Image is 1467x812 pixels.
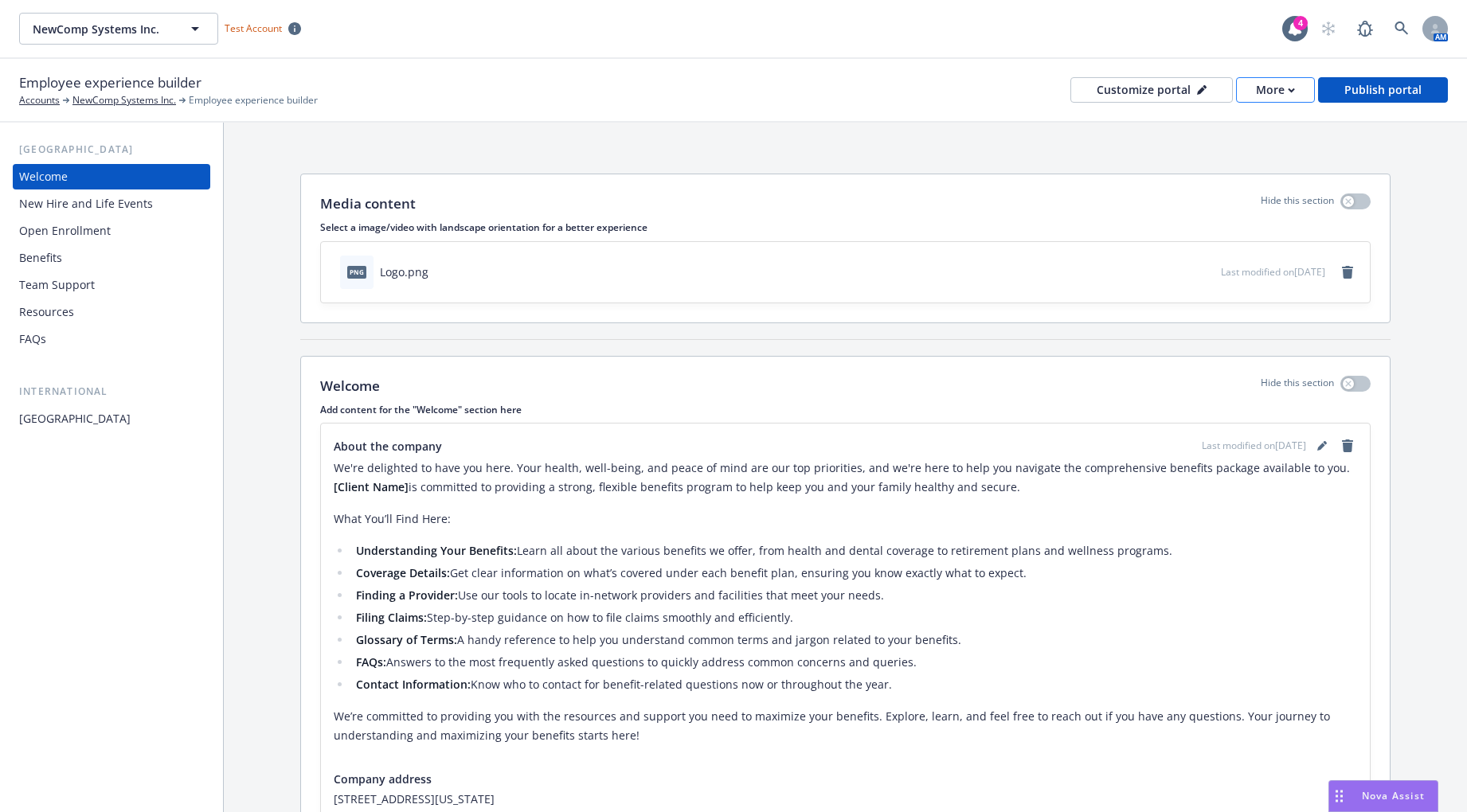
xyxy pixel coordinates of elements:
a: Team Support [13,272,210,298]
strong: Filing Claims: [356,610,427,625]
p: Hide this section [1261,193,1334,214]
span: Company address [334,771,432,787]
span: Last modified on [DATE] [1221,265,1325,279]
div: International [13,384,210,400]
strong: FAQs: [356,654,386,670]
a: editPencil [1312,436,1332,455]
li: Use our tools to locate in-network providers and facilities that meet your needs. [351,586,1357,605]
a: [GEOGRAPHIC_DATA] [13,406,210,431]
p: We're delighted to have you here. Your health, well-being, and peace of mind are our top prioriti... [334,459,1357,497]
a: Welcome [13,164,210,189]
button: Customize portal [1070,77,1233,103]
a: Accounts [19,93,60,107]
span: Last modified on [DATE] [1202,439,1306,453]
strong: Understanding Your Benefits: [356,543,517,558]
div: Benefits [19,245,62,271]
span: [STREET_ADDRESS][US_STATE] [334,791,1357,807]
span: Test Account [218,20,307,37]
span: About the company [334,438,442,455]
li: Step-by-step guidance on how to file claims smoothly and efficiently. [351,608,1357,627]
span: NewComp Systems Inc. [33,21,170,37]
a: FAQs [13,326,210,352]
li: Learn all about the various benefits we offer, from health and dental coverage to retirement plan... [351,541,1357,560]
div: New Hire and Life Events [19,191,153,217]
div: Logo.png [380,264,428,280]
button: NewComp Systems Inc. [19,13,218,45]
span: Nova Assist [1362,789,1425,802]
strong: [Client Name] [334,479,409,494]
strong: Coverage Details: [356,565,450,580]
div: [GEOGRAPHIC_DATA] [13,142,210,158]
p: What You’ll Find Here: [334,509,1357,529]
strong: Contact Information: [356,677,471,692]
div: FAQs [19,326,46,352]
p: Select a image/video with landscape orientation for a better experience [320,221,1371,234]
button: download file [1175,264,1187,280]
p: Media content [320,193,416,214]
strong: Finding a Provider: [356,588,458,603]
span: Employee experience builder [189,93,318,107]
div: Team Support [19,272,95,298]
p: Welcome [320,376,380,396]
div: Open Enrollment [19,218,111,244]
a: remove [1338,436,1357,455]
span: png [347,266,366,278]
span: Employee experience builder [19,72,201,93]
a: remove [1338,263,1357,282]
a: Report a Bug [1349,13,1381,45]
a: Benefits [13,245,210,271]
li: Know who to contact for benefit-related questions now or throughout the year. [351,675,1357,694]
li: Answers to the most frequently asked questions to quickly address common concerns and queries. [351,653,1357,672]
span: Test Account [225,21,282,35]
li: A handy reference to help you understand common terms and jargon related to your benefits. [351,630,1357,650]
button: preview file [1200,264,1215,280]
div: Resources [19,299,74,325]
div: More [1256,78,1295,102]
button: Nova Assist [1328,780,1438,812]
div: [GEOGRAPHIC_DATA] [19,406,131,431]
p: Hide this section [1261,376,1334,396]
p: We’re committed to providing you with the resources and support you need to maximize your benefit... [334,707,1357,745]
div: 4 [1293,16,1308,30]
a: New Hire and Life Events [13,191,210,217]
div: Drag to move [1329,781,1349,811]
div: Customize portal [1097,78,1207,102]
a: Resources [13,299,210,325]
div: Welcome [19,164,68,189]
a: Search [1386,13,1418,45]
strong: Glossary of Terms: [356,632,457,647]
div: Publish portal [1344,78,1422,102]
a: Open Enrollment [13,218,210,244]
li: Get clear information on what’s covered under each benefit plan, ensuring you know exactly what t... [351,564,1357,583]
a: NewComp Systems Inc. [72,93,176,107]
p: Add content for the "Welcome" section here [320,403,1371,416]
a: Start snowing [1312,13,1344,45]
button: More [1236,77,1315,103]
button: Publish portal [1318,77,1448,103]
